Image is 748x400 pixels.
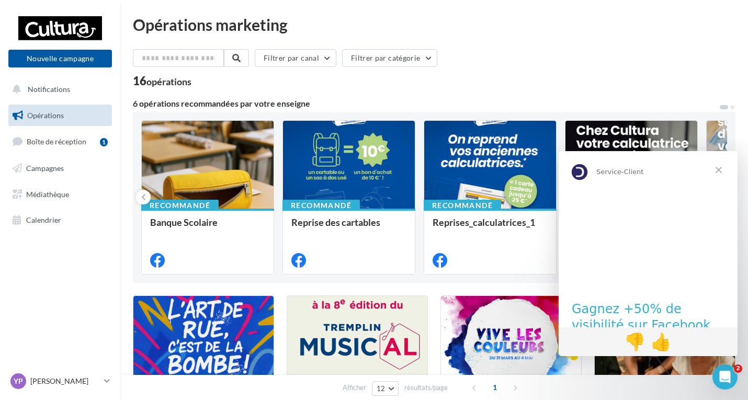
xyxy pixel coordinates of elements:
[255,49,336,67] button: Filtrer par canal
[342,49,437,67] button: Filtrer par catégorie
[133,99,719,108] div: 6 opérations recommandées par votre enseigne
[6,209,114,231] a: Calendrier
[6,130,114,153] a: Boîte de réception1
[377,384,386,393] span: 12
[26,215,61,224] span: Calendrier
[26,164,64,173] span: Campagnes
[6,157,114,179] a: Campagnes
[424,200,501,211] div: Recommandé
[404,383,448,393] span: résultats/page
[343,383,366,393] span: Afficher
[100,138,108,146] div: 1
[27,111,64,120] span: Opérations
[291,217,406,238] div: Reprise des cartables
[6,184,114,205] a: Médiathèque
[8,50,112,67] button: Nouvelle campagne
[28,85,70,94] span: Notifications
[282,200,360,211] div: Recommandé
[150,217,265,238] div: Banque Scolaire
[8,371,112,391] a: YP [PERSON_NAME]
[433,217,548,238] div: Reprises_calculatrices_1
[559,151,738,356] iframe: Intercom live chat message
[30,376,100,386] p: [PERSON_NAME]
[6,105,114,127] a: Opérations
[141,200,219,211] div: Recommandé
[372,381,399,396] button: 12
[486,379,503,396] span: 1
[146,77,191,86] div: opérations
[6,78,110,100] button: Notifications
[734,364,742,373] span: 2
[133,17,735,32] div: Opérations marketing
[26,189,69,198] span: Médiathèque
[712,364,738,390] iframe: Intercom live chat
[14,376,23,386] span: YP
[27,137,86,146] span: Boîte de réception
[133,75,191,87] div: 16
